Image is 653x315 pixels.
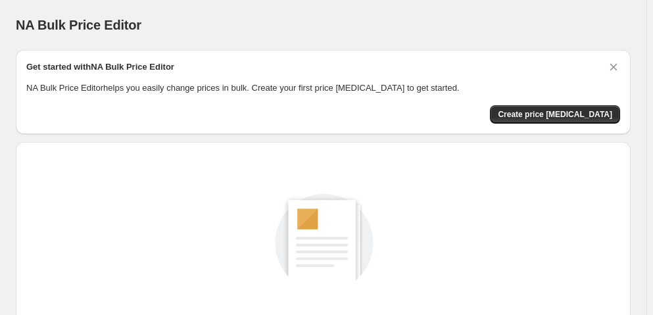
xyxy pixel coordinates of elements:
button: Create price change job [490,105,620,124]
span: NA Bulk Price Editor [16,18,141,32]
h2: Get started with NA Bulk Price Editor [26,61,174,74]
button: Dismiss card [607,61,620,74]
p: NA Bulk Price Editor helps you easily change prices in bulk. Create your first price [MEDICAL_DAT... [26,82,620,95]
span: Create price [MEDICAL_DATA] [498,109,612,120]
